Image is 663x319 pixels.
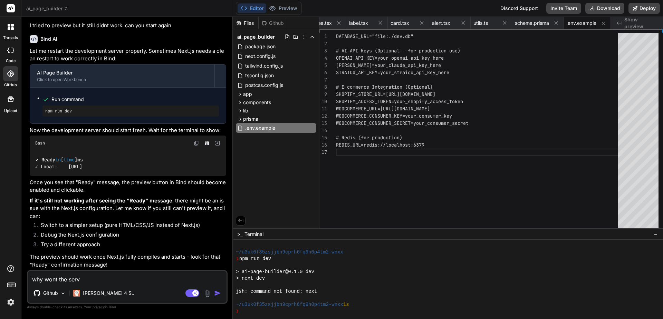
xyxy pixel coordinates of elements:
[319,105,327,112] div: 11
[236,308,239,315] span: ❯
[30,127,226,134] p: Now the development server should start fresh. Wait for the terminal to show:
[336,69,449,76] span: STRAICO_API_KEY=your_straico_api_key_here
[236,249,343,256] span: ~/u3uk0f35zsjjbn9cprh6fq9h0p4tm2-wnxx
[336,113,452,119] span: WOOCOMMERCE_CONSUMER_KEY=your_consumer_key
[654,231,657,238] span: −
[73,290,80,297] img: Claude 4 Sonnet
[243,99,271,106] span: components
[336,91,435,97] span: SHOPIFY_STORE_URL=[URL][DOMAIN_NAME]
[26,5,69,12] span: ai_page_builder
[4,108,17,114] label: Upload
[244,52,276,60] span: next.config.js
[391,20,409,27] span: card.tsx
[244,124,276,132] span: .env.example
[55,157,61,163] span: in
[432,20,450,27] span: alert.tsx
[51,96,219,103] span: Run command
[319,62,327,69] div: 5
[5,296,17,308] img: settings
[244,62,284,70] span: tailwind.config.js
[496,3,542,14] div: Discord Support
[35,231,226,241] li: Debug the Next.js configuration
[319,127,327,134] div: 14
[35,241,226,250] li: Try a different approach
[473,20,488,27] span: utils.ts
[319,83,327,91] div: 8
[27,304,228,310] p: Always double-check its answers. Your in Bind
[319,47,327,54] div: 3
[319,134,327,141] div: 15
[30,47,226,63] p: Let me restart the development server properly. Sometimes Next.js needs a clean restart to work c...
[3,35,18,41] label: threads
[336,120,469,126] span: WOOCOMMERCE_CONSUMER_SECRET=your_consumer_secret
[243,116,258,122] span: prisma
[336,55,444,61] span: OPENAI_API_KEY=your_openai_api_key_here
[624,16,657,30] span: Show preview
[30,197,226,220] p: , there might be an issue with the Next.js configuration. Let me know if you still can't preview ...
[336,106,380,112] span: WOOCOMMERCE_URL=
[30,197,172,204] strong: If it's still not working after seeing the "Ready" message
[336,33,413,39] span: DATABASE_URL="file:./dev.db"
[35,221,226,231] li: Switch to a simpler setup (pure HTML/CSS/JS instead of Next.js)
[319,40,327,47] div: 2
[45,108,216,114] pre: npm run dev
[239,256,271,262] span: npm run dev
[343,301,349,308] span: 1s
[214,290,221,297] img: icon
[35,140,45,146] span: Bash
[515,20,549,27] span: schema.prisma
[244,81,284,89] span: postcss.config.js
[319,76,327,83] div: 7
[546,3,581,14] button: Invite Team
[336,84,433,90] span: # E-commerce Integration (Optional)
[64,157,75,163] span: time
[319,69,327,76] div: 6
[30,179,226,194] p: Once you see that "Ready" message, the preview button in Bind should become enabled and clickable.
[194,140,199,146] img: copy
[30,64,214,87] button: AI Page BuilderClick to open Workbench
[93,305,105,309] span: privacy
[319,120,327,127] div: 13
[628,3,660,14] button: Deploy
[233,20,258,27] div: Files
[30,22,226,30] p: I tried to preview but it still didnt work. can you start again
[202,138,212,148] button: Save file
[37,77,208,82] div: Click to open Workbench
[237,33,275,40] span: ai_page_builder
[243,107,248,114] span: lib
[203,289,211,297] img: attachment
[236,269,314,275] span: > ai-page-builder@0.1.0 dev
[60,290,66,296] img: Pick Models
[43,290,58,297] p: Github
[336,62,441,68] span: [PERSON_NAME]=your_claude_api_key_here
[380,106,430,112] span: [URL][DOMAIN_NAME]
[238,3,266,13] button: Editor
[319,112,327,120] div: 12
[214,140,221,146] img: Open in Browser
[30,253,226,269] p: The preview should work once Next.js fully compiles and starts - look for that "Ready" confirmati...
[585,3,624,14] button: Download
[236,301,343,308] span: ~/u3uk0f35zsjjbn9cprh6fq9h0p4tm2-wnxx
[319,54,327,62] div: 4
[319,149,327,156] div: 17
[35,156,83,170] code: ✓ Ready [ ]ms ✓ Local: [URL]
[319,141,327,149] div: 16
[40,36,57,42] h6: Bind AI
[319,91,327,98] div: 9
[236,275,265,282] span: > next dev
[28,271,227,283] textarea: why wont the ser
[336,98,463,104] span: SHOPIFY_ACCESS_TOKEN=your_shopify_access_token
[244,42,276,51] span: package.json
[266,3,300,13] button: Preview
[237,231,242,238] span: >_
[319,33,327,40] div: 1
[243,91,252,98] span: app
[336,48,460,54] span: # AI API Keys (Optional - for production use)
[259,20,287,27] div: Github
[37,69,208,76] div: AI Page Builder
[6,58,16,64] label: code
[336,142,424,148] span: REDIS_URL=redis://localhost:6379
[244,71,275,80] span: tsconfig.json
[566,20,596,27] span: .env.example
[349,20,368,27] span: label.tsx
